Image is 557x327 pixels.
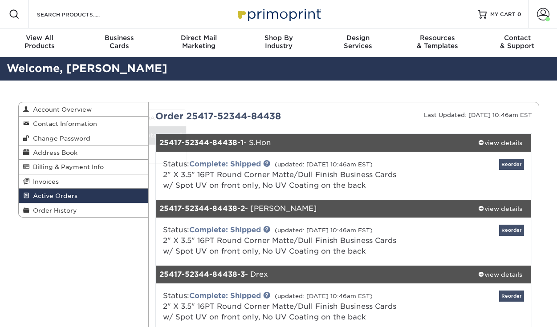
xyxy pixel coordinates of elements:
[398,28,478,57] a: Resources& Templates
[275,293,373,299] small: (updated: [DATE] 10:46am EST)
[156,159,406,191] div: Status:
[80,28,159,57] a: BusinessCards
[149,109,344,123] div: Order 25417-52344-84438
[80,34,159,50] div: Cards
[499,225,524,236] a: Reorder
[29,163,104,170] span: Billing & Payment Info
[477,28,557,57] a: Contact& Support
[19,131,149,145] a: Change Password
[156,134,469,152] div: - S.Hon
[469,138,532,147] div: view details
[275,161,373,168] small: (updated: [DATE] 10:46am EST)
[398,34,478,42] span: Resources
[80,34,159,42] span: Business
[469,200,532,218] a: view details
[29,149,77,156] span: Address Book
[424,112,532,118] small: Last Updated: [DATE] 10:46am EST
[156,291,406,323] div: Status:
[19,117,149,131] a: Contact Information
[19,145,149,160] a: Address Book
[189,226,261,234] a: Complete: Shipped
[239,34,318,42] span: Shop By
[29,178,59,185] span: Invoices
[490,11,516,18] span: MY CART
[163,170,396,190] a: 2" X 3.5" 16PT Round Corner Matte/Dull Finish Business Cards w/ Spot UV on front only, No UV Coat...
[499,291,524,302] a: Reorder
[469,266,532,283] a: view details
[239,28,318,57] a: Shop ByIndustry
[19,102,149,117] a: Account Overview
[159,34,239,42] span: Direct Mail
[122,126,186,145] th: Total
[318,34,398,42] span: Design
[36,9,123,20] input: SEARCH PRODUCTS.....
[189,291,261,300] a: Complete: Shipped
[469,270,532,279] div: view details
[29,106,92,113] span: Account Overview
[159,138,244,147] strong: 25417-52344-84438-1
[29,192,77,199] span: Active Orders
[156,225,406,257] div: Status:
[469,204,532,213] div: view details
[163,236,396,255] a: 2" X 3.5" 16PT Round Corner Matte/Dull Finish Business Cards w/ Spot UV on front only, No UV Coat...
[398,34,478,50] div: & Templates
[234,4,323,24] img: Primoprint
[29,135,90,142] span: Change Password
[29,207,77,214] span: Order History
[275,227,373,234] small: (updated: [DATE] 10:46am EST)
[19,174,149,189] a: Invoices
[19,160,149,174] a: Billing & Payment Info
[477,34,557,50] div: & Support
[318,34,398,50] div: Services
[499,159,524,170] a: Reorder
[469,134,532,152] a: view details
[189,160,261,168] a: Complete: Shipped
[159,34,239,50] div: Marketing
[163,302,396,321] a: 2" X 3.5" 16PT Round Corner Matte/Dull Finish Business Cards w/ Spot UV on front only, No UV Coat...
[156,200,469,218] div: - [PERSON_NAME]
[19,203,149,217] a: Order History
[19,189,149,203] a: Active Orders
[156,266,469,283] div: - Drex
[159,28,239,57] a: Direct MailMarketing
[318,28,398,57] a: DesignServices
[159,270,245,279] strong: 25417-52344-84438-3
[517,11,521,17] span: 0
[159,204,245,213] strong: 25417-52344-84438-2
[29,120,97,127] span: Contact Information
[239,34,318,50] div: Industry
[477,34,557,42] span: Contact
